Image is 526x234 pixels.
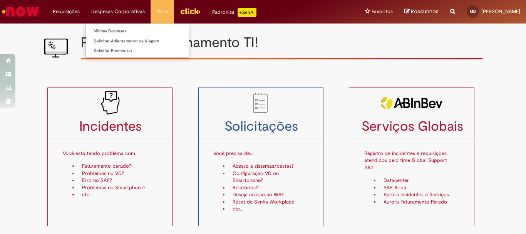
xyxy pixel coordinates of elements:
[229,199,308,206] li: Reset de Senha Workplace
[213,140,308,159] p: Você precisa de...
[381,91,442,115] img: servicosglobais2.png
[229,170,308,184] li: Configuração VD ou Smartphone?
[86,27,189,35] a: Minhas Despesas
[98,91,122,115] img: problem_it_V2.png
[78,163,157,170] li: Faturamento parado?
[91,8,145,15] span: Despesas Corporativas
[470,9,476,14] span: MD
[411,8,439,15] span: Rascunhos
[1,4,40,19] img: ServiceNow
[78,177,157,184] li: Erro no SAP?
[63,140,157,159] p: Você está tendo problema com...
[86,47,189,55] a: Solicitar Reembolso
[229,191,308,199] li: Deseja acesso ao WA?
[156,8,168,15] span: More
[81,35,482,51] h1: Portal de Relacionamento TI!
[53,8,80,15] span: Requisições
[248,91,273,115] img: to_do_list.png
[48,119,172,134] h3: Incidentes
[481,8,520,15] span: [PERSON_NAME]
[404,8,439,15] a: Rascunhos
[78,184,157,192] li: Problemas no Smartphone?
[238,8,256,17] p: +GenAi
[229,184,308,192] li: Relatórios?
[380,199,459,206] li: Aurora Faturamento Parado
[199,119,323,134] h3: Solicitações
[380,177,459,184] li: Datacenter
[78,170,157,177] li: Problemas no VD?
[229,205,308,213] li: etc...
[380,191,459,199] li: Aurora Incidentes e Serviços
[86,37,189,45] a: Solicitar Adiantamento de Viagem
[229,163,308,170] li: Acesso a sistemas/pastas?
[78,191,157,199] li: etc...
[372,8,393,15] span: Favoritos
[364,140,459,173] p: Registro de incidentes e requisições atendidos pelo time Global Support SAZ:
[85,23,189,57] ul: Despesas Corporativas
[180,5,201,17] img: click_logo_yellow_360x200.png
[44,35,68,60] img: IT_portal_V2.png
[380,184,459,192] li: SAP Ariba
[212,8,256,17] div: Padroniza
[349,119,474,134] h3: Serviços Globais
